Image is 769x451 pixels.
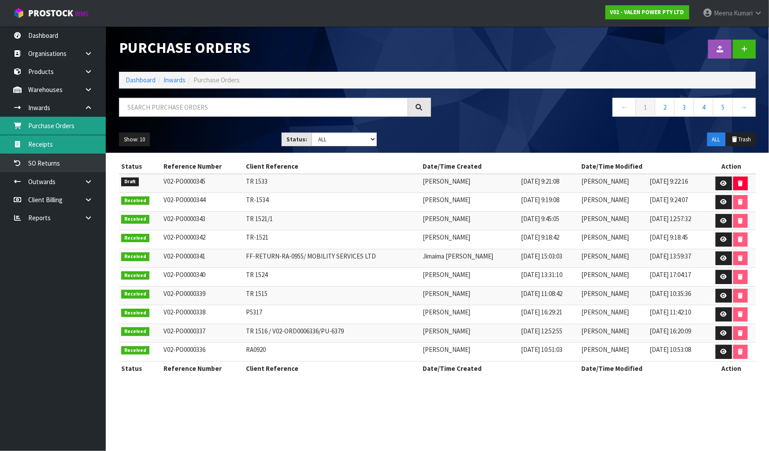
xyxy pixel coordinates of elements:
a: 1 [635,98,655,117]
span: [PERSON_NAME] [581,308,629,316]
a: → [732,98,756,117]
a: Inwards [163,76,186,84]
td: TR 1515 [244,286,420,305]
span: Received [121,271,149,280]
span: [DATE] 9:24:07 [650,196,688,204]
span: [PERSON_NAME] [581,289,629,298]
td: V02-PO0000344 [162,193,244,212]
span: [DATE] 13:31:10 [521,270,562,279]
span: [PERSON_NAME] [423,196,470,204]
td: TR-1521 [244,230,420,249]
td: FF-RETURN-RA-0955/ MOBILITY SERVICES LTD [244,249,420,268]
th: Reference Number [162,361,244,375]
span: Received [121,196,149,205]
span: [PERSON_NAME] [581,196,629,204]
button: Trash [726,133,756,147]
span: [DATE] 9:19:08 [521,196,559,204]
span: [PERSON_NAME] [581,177,629,185]
th: Date/Time Modified [579,361,708,375]
td: V02-PO0000343 [162,211,244,230]
td: V02-PO0000342 [162,230,244,249]
span: Received [121,309,149,318]
span: [PERSON_NAME] [581,270,629,279]
span: [DATE] 16:29:21 [521,308,562,316]
td: TR-1534 [244,193,420,212]
span: [DATE] 12:57:32 [650,214,691,223]
td: TR 1516 / V02-ORD0006336/PU-6379 [244,324,420,343]
span: [PERSON_NAME] [581,327,629,335]
button: ALL [707,133,725,147]
td: V02-PO0000341 [162,249,244,268]
span: [PERSON_NAME] [423,177,470,185]
span: [PERSON_NAME] [581,233,629,241]
span: [DATE] 11:08:42 [521,289,562,298]
th: Status [119,361,162,375]
span: [DATE] 10:35:36 [650,289,691,298]
span: Received [121,327,149,336]
td: V02-PO0000340 [162,268,244,287]
strong: Status: [286,136,307,143]
td: V02-PO0000339 [162,286,244,305]
h1: Purchase Orders [119,40,431,56]
span: [DATE] 15:03:03 [521,252,562,260]
span: [PERSON_NAME] [581,252,629,260]
button: Show: 10 [119,133,150,147]
span: [DATE] 9:22:16 [650,177,688,185]
td: V02-PO0000337 [162,324,244,343]
span: [DATE] 13:59:37 [650,252,691,260]
th: Date/Time Created [420,159,579,174]
span: Jimaima [PERSON_NAME] [423,252,493,260]
small: WMS [75,10,89,18]
span: [PERSON_NAME] [423,308,470,316]
span: ProStock [28,7,73,19]
span: [DATE] 9:45:05 [521,214,559,223]
a: V02 - VALEN POWER PTY LTD [606,5,689,19]
td: V02-PO0000338 [162,305,244,324]
img: cube-alt.png [13,7,24,18]
td: TR 1524 [244,268,420,287]
th: Status [119,159,162,174]
span: [PERSON_NAME] [423,289,470,298]
a: 5 [713,98,733,117]
strong: V02 - VALEN POWER PTY LTD [610,8,684,16]
span: [PERSON_NAME] [423,214,470,223]
a: 2 [655,98,675,117]
span: Draft [121,177,139,186]
input: Search purchase orders [119,98,408,117]
span: [DATE] 17:04:17 [650,270,691,279]
span: [DATE] 16:20:09 [650,327,691,335]
td: RA0920 [244,343,420,362]
span: [PERSON_NAME] [581,345,629,354]
th: Date/Time Modified [579,159,708,174]
span: [PERSON_NAME] [423,327,470,335]
span: Received [121,290,149,299]
span: Received [121,252,149,261]
td: V02-PO0000345 [162,174,244,193]
span: Received [121,215,149,224]
nav: Page navigation [444,98,756,119]
span: [DATE] 10:53:08 [650,345,691,354]
span: Received [121,346,149,355]
a: Dashboard [126,76,156,84]
td: TR 1521/1 [244,211,420,230]
th: Date/Time Created [420,361,579,375]
span: [DATE] 11:42:10 [650,308,691,316]
span: Kumari [734,9,753,17]
span: [PERSON_NAME] [423,345,470,354]
td: TR 1533 [244,174,420,193]
td: P5317 [244,305,420,324]
span: [DATE] 9:18:42 [521,233,559,241]
a: ← [613,98,636,117]
th: Action [708,159,756,174]
a: 4 [694,98,713,117]
th: Client Reference [244,159,420,174]
span: [DATE] 9:18:45 [650,233,688,241]
td: V02-PO0000336 [162,343,244,362]
span: [PERSON_NAME] [423,270,470,279]
span: [DATE] 9:21:08 [521,177,559,185]
th: Reference Number [162,159,244,174]
span: Meena [714,9,732,17]
th: Client Reference [244,361,420,375]
span: Purchase Orders [193,76,240,84]
th: Action [708,361,756,375]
